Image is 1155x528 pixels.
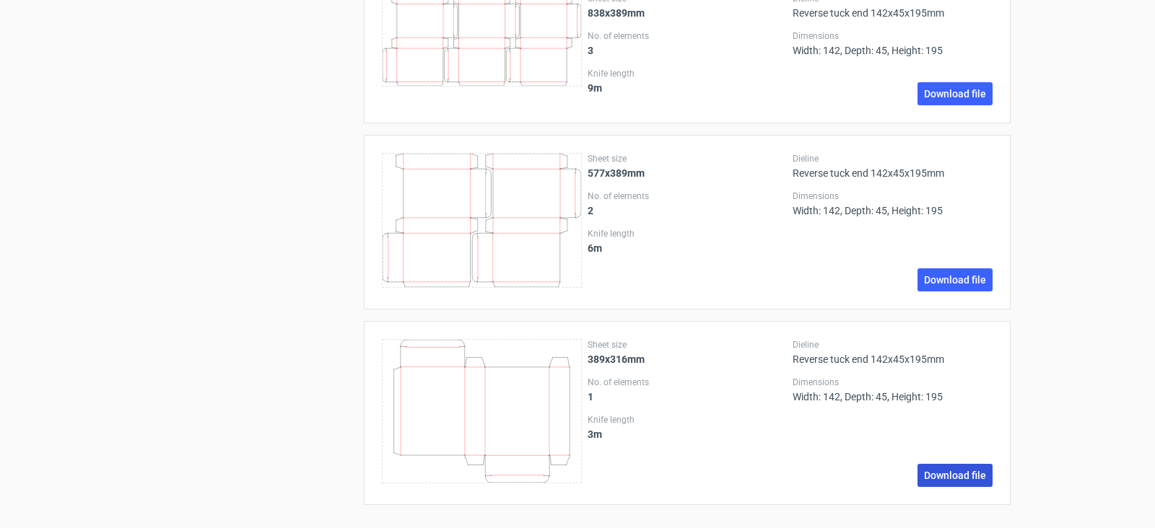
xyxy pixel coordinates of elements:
[793,153,993,179] div: Reverse tuck end 142x45x195mm
[588,190,788,202] label: No. of elements
[588,82,602,94] strong: 9 m
[588,391,593,402] strong: 1
[588,167,645,179] strong: 577x389mm
[588,377,788,388] label: No. of elements
[588,45,593,56] strong: 3
[793,30,993,42] label: Dimensions
[793,377,993,388] label: Dimensions
[588,242,602,254] strong: 6 m
[588,7,645,19] strong: 838x389mm
[588,414,788,426] label: Knife length
[793,339,993,365] div: Reverse tuck end 142x45x195mm
[918,268,993,291] a: Download file
[793,190,993,216] div: Width: 142, Depth: 45, Height: 195
[918,464,993,487] a: Download file
[588,353,645,365] strong: 389x316mm
[588,68,788,79] label: Knife length
[588,428,602,440] strong: 3 m
[793,30,993,56] div: Width: 142, Depth: 45, Height: 195
[588,339,788,351] label: Sheet size
[793,377,993,402] div: Width: 142, Depth: 45, Height: 195
[588,205,593,216] strong: 2
[588,153,788,164] label: Sheet size
[588,228,788,239] label: Knife length
[793,190,993,202] label: Dimensions
[588,30,788,42] label: No. of elements
[793,153,993,164] label: Dieline
[793,339,993,351] label: Dieline
[918,82,993,105] a: Download file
